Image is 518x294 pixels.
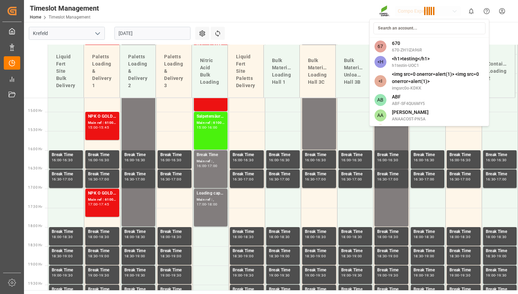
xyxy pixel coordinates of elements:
div: - [243,178,244,181]
div: 19:00 [99,255,109,258]
div: 19:30 [352,274,362,277]
div: - [243,255,244,258]
div: 16:30 [305,178,315,181]
div: - [206,164,207,167]
div: 17:00 [135,178,145,181]
div: 19:00 [388,255,398,258]
div: - [351,158,352,162]
div: 18:30 [305,255,315,258]
div: 17:00 [352,178,362,181]
div: Break Time [269,152,297,158]
div: 16:30 [52,178,62,181]
div: Break Time [233,171,261,178]
div: 15:45 [99,126,109,129]
div: - [459,274,460,277]
div: 16:30 [352,158,362,162]
div: 18:00 [449,235,459,238]
div: - [279,235,280,238]
div: Break Time [305,228,333,235]
div: - [134,178,135,181]
div: 16:30 [424,158,434,162]
div: 18:30 [449,255,459,258]
div: Break Time [124,171,153,178]
div: 16:00 [305,158,315,162]
div: 16:00 [197,164,207,167]
div: 18:00 [52,235,62,238]
div: 17:00 [424,178,434,181]
div: Bulk Material Loading Hall 3C [305,54,330,89]
div: 15:00 [88,126,98,129]
div: Break Time [269,267,297,274]
div: Break Time [124,267,153,274]
span: 15:00 Hr [28,109,42,113]
div: Break Time [124,286,153,293]
div: 18:30 [280,235,290,238]
div: 18:00 [414,235,423,238]
div: Break Time [160,286,189,293]
div: Break Time [233,248,261,255]
div: 19:30 [316,274,326,277]
div: Break Time [341,248,370,255]
div: 18:00 [341,235,351,238]
div: 18:30 [377,255,387,258]
div: 16:30 [269,178,279,181]
div: 16:30 [280,158,290,162]
span: 18:30 Hr [28,243,42,247]
button: show 0 new notifications [464,3,479,19]
div: 18:30 [52,255,62,258]
button: Help Center [479,3,494,19]
div: Liquid Fert Site Paletts Delivery [233,50,258,92]
div: 18:00 [88,235,98,238]
div: - [279,255,280,258]
div: Break Time [160,267,189,274]
div: - [423,274,424,277]
div: - [315,178,316,181]
div: 16:00 [160,158,170,162]
div: 18:00 [124,235,134,238]
div: - [170,178,171,181]
div: 16:30 [99,158,109,162]
div: 19:00 [305,274,315,277]
div: 19:30 [497,274,507,277]
div: 18:30 [486,255,496,258]
div: 18:00 [160,235,170,238]
div: - [495,178,496,181]
div: Break Time [160,171,189,178]
div: Break Time [449,228,478,235]
div: - [387,255,388,258]
div: - [423,178,424,181]
div: 18:30 [388,235,398,238]
div: - [495,255,496,258]
span: 16:30 Hr [28,166,42,170]
div: - [243,158,244,162]
div: 19:00 [449,274,459,277]
div: Break Time [124,152,153,158]
div: Break Time [414,248,442,255]
div: 17:00 [208,164,218,167]
div: 19:30 [388,274,398,277]
div: 16:30 [497,158,507,162]
div: Paletts Loading & Delivery 2 [125,50,150,92]
div: Break Time [88,171,116,178]
div: Break Time [124,228,153,235]
div: 16:30 [341,178,351,181]
div: Break Time [414,267,442,274]
div: Main ref : 6100001408, 2000001212; [197,120,225,126]
div: 16:30 [63,158,73,162]
div: - [98,126,99,129]
div: Break Time [449,248,478,255]
span: 15:30 Hr [28,128,42,132]
div: Break Time [341,267,370,274]
div: 19:00 [377,274,387,277]
div: 18:30 [160,255,170,258]
div: 19:30 [99,274,109,277]
div: Break Time [377,171,406,178]
div: 19:00 [233,274,243,277]
div: 19:00 [88,274,98,277]
div: Loading capacity [197,190,225,197]
div: - [243,235,244,238]
div: - [279,158,280,162]
div: 18:00 [233,235,243,238]
div: - [351,235,352,238]
div: 18:30 [269,255,279,258]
